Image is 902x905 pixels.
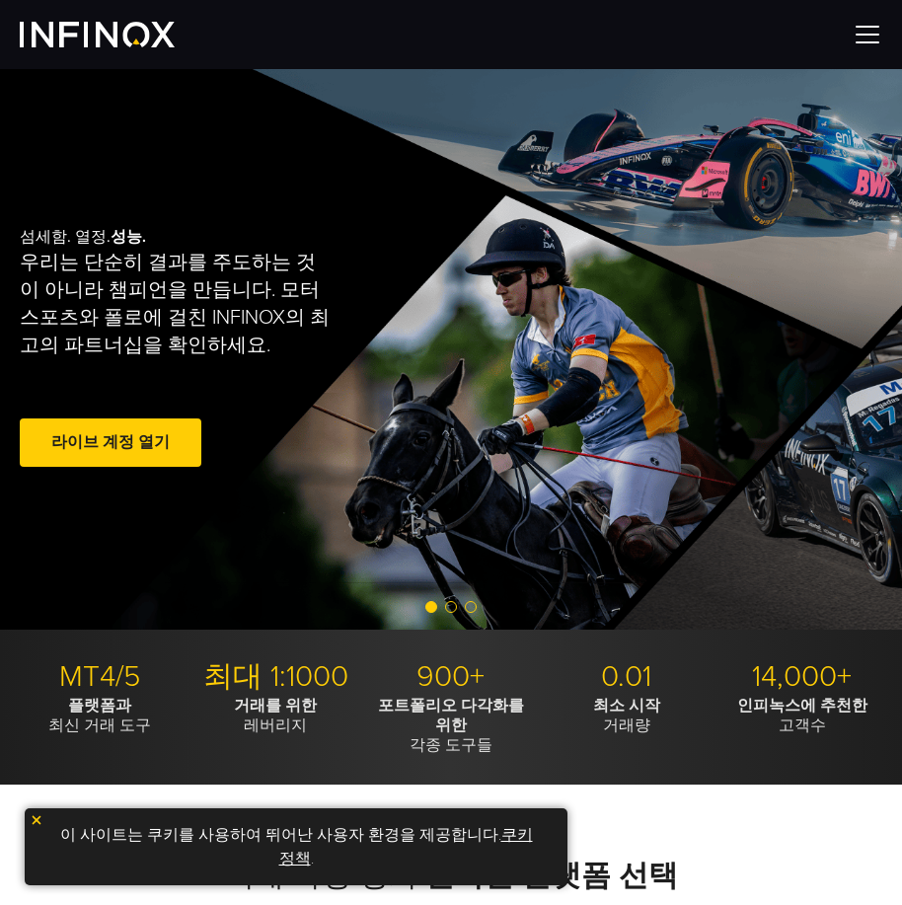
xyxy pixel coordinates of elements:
[35,818,558,875] p: 이 사이트는 쿠키를 사용하여 뛰어난 사용자 환경을 제공합니다. .
[20,696,181,735] p: 최신 거래 도구
[546,696,707,735] p: 거래량
[425,601,437,613] span: Go to slide 1
[721,659,882,696] p: 14,000+
[20,151,408,548] div: 섬세함. 열정.
[425,858,678,894] strong: 올바른 플랫폼 선택
[378,696,524,735] strong: 포트폴리오 다각화를 위한
[546,659,707,696] p: 0.01
[737,696,867,716] strong: 인피녹스에 추천한
[20,859,882,895] h2: 거래 과정 강화:
[445,601,457,613] span: Go to slide 2
[30,813,43,827] img: yellow close icon
[721,696,882,735] p: 고객수
[593,696,660,716] strong: 최소 시작
[20,659,181,696] p: MT4/5
[195,696,356,735] p: 레버리지
[195,659,356,696] p: 최대 1:1000
[20,418,201,467] a: 라이브 계정 열기
[234,696,317,716] strong: 거래를 위한
[371,659,532,696] p: 900+
[465,601,477,613] span: Go to slide 3
[111,227,146,247] strong: 성능.
[20,249,331,359] p: 우리는 단순히 결과를 주도하는 것이 아니라 챔피언을 만듭니다. 모터스포츠와 폴로에 걸친 INFINOX의 최고의 파트너십을 확인하세요.
[371,696,532,755] p: 각종 도구들
[68,696,131,716] strong: 플랫폼과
